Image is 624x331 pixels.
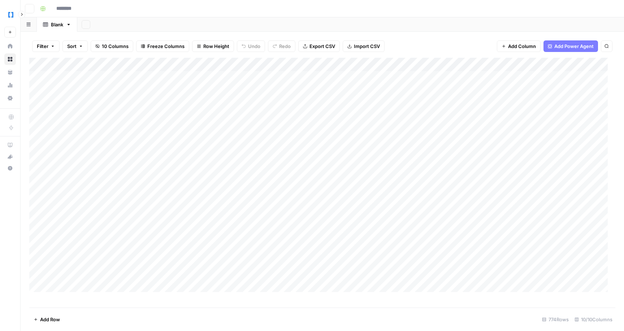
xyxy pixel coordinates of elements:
button: Row Height [192,40,234,52]
span: Import CSV [354,43,380,50]
a: Your Data [4,66,16,78]
div: Blank [51,21,63,28]
a: Blank [37,17,77,32]
a: Browse [4,53,16,65]
a: Home [4,40,16,52]
a: AirOps Academy [4,139,16,151]
button: Add Column [497,40,541,52]
span: Freeze Columns [147,43,185,50]
span: Add Row [40,316,60,323]
button: What's new? [4,151,16,162]
button: 10 Columns [91,40,133,52]
button: Freeze Columns [136,40,189,52]
button: Import CSV [343,40,385,52]
button: Redo [268,40,295,52]
div: 774 Rows [539,314,572,325]
a: Settings [4,92,16,104]
span: Row Height [203,43,229,50]
span: Add Power Agent [554,43,594,50]
span: 10 Columns [102,43,129,50]
span: Undo [248,43,260,50]
div: 10/10 Columns [572,314,615,325]
span: Add Column [508,43,536,50]
span: Export CSV [309,43,335,50]
button: Help + Support [4,162,16,174]
button: Undo [237,40,265,52]
button: Add Power Agent [543,40,598,52]
button: Workspace: Webstacks [4,6,16,24]
img: Webstacks Logo [4,8,17,21]
button: Export CSV [298,40,340,52]
div: What's new? [5,151,16,162]
button: Add Row [29,314,64,325]
span: Sort [67,43,77,50]
span: Redo [279,43,291,50]
a: Usage [4,79,16,91]
button: Filter [32,40,60,52]
button: Sort [62,40,88,52]
span: Filter [37,43,48,50]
